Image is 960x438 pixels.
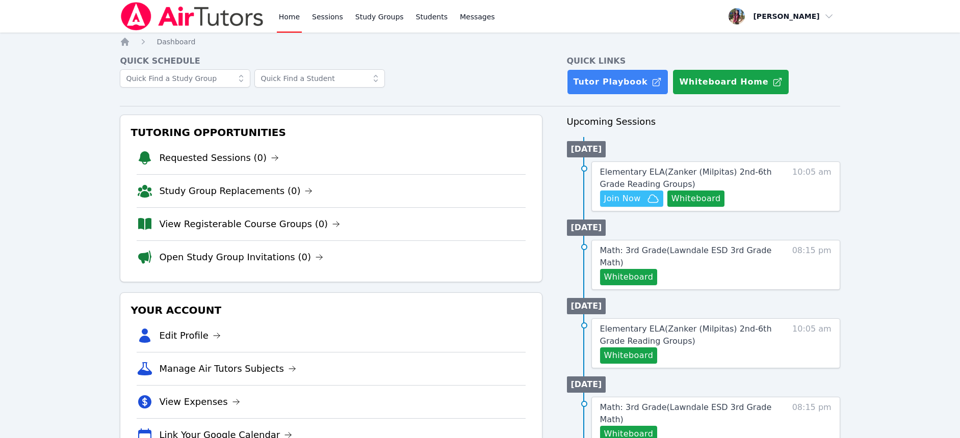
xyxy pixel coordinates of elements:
[600,244,774,269] a: Math: 3rd Grade(Lawndale ESD 3rd Grade Math)
[159,151,279,165] a: Requested Sessions (0)
[600,190,663,207] button: Join Now
[567,115,840,129] h3: Upcoming Sessions
[600,402,772,424] span: Math: 3rd Grade ( Lawndale ESD 3rd Grade Math )
[157,37,195,47] a: Dashboard
[600,323,774,347] a: Elementary ELA(Zanker (Milpitas) 2nd-6th Grade Reading Groups)
[159,250,323,264] a: Open Study Group Invitations (0)
[159,184,313,198] a: Study Group Replacements (0)
[792,166,832,207] span: 10:05 am
[600,245,772,267] span: Math: 3rd Grade ( Lawndale ESD 3rd Grade Math )
[159,362,296,376] a: Manage Air Tutors Subjects
[792,323,832,364] span: 10:05 am
[120,37,840,47] nav: Breadcrumb
[600,324,772,346] span: Elementary ELA ( Zanker (Milpitas) 2nd-6th Grade Reading Groups )
[600,347,658,364] button: Whiteboard
[604,193,641,205] span: Join Now
[567,69,669,95] a: Tutor Playbook
[460,12,495,22] span: Messages
[600,269,658,285] button: Whiteboard
[159,328,221,343] a: Edit Profile
[254,69,385,88] input: Quick Find a Student
[672,69,789,95] button: Whiteboard Home
[120,2,264,31] img: Air Tutors
[120,69,250,88] input: Quick Find a Study Group
[159,217,340,231] a: View Registerable Course Groups (0)
[157,38,195,46] span: Dashboard
[600,401,774,426] a: Math: 3rd Grade(Lawndale ESD 3rd Grade Math)
[128,123,533,142] h3: Tutoring Opportunities
[567,376,606,393] li: [DATE]
[128,301,533,319] h3: Your Account
[600,166,774,190] a: Elementary ELA(Zanker (Milpitas) 2nd-6th Grade Reading Groups)
[600,167,772,189] span: Elementary ELA ( Zanker (Milpitas) 2nd-6th Grade Reading Groups )
[120,55,542,67] h4: Quick Schedule
[567,220,606,236] li: [DATE]
[567,298,606,314] li: [DATE]
[567,141,606,157] li: [DATE]
[567,55,840,67] h4: Quick Links
[792,244,832,285] span: 08:15 pm
[667,190,725,207] button: Whiteboard
[159,395,240,409] a: View Expenses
